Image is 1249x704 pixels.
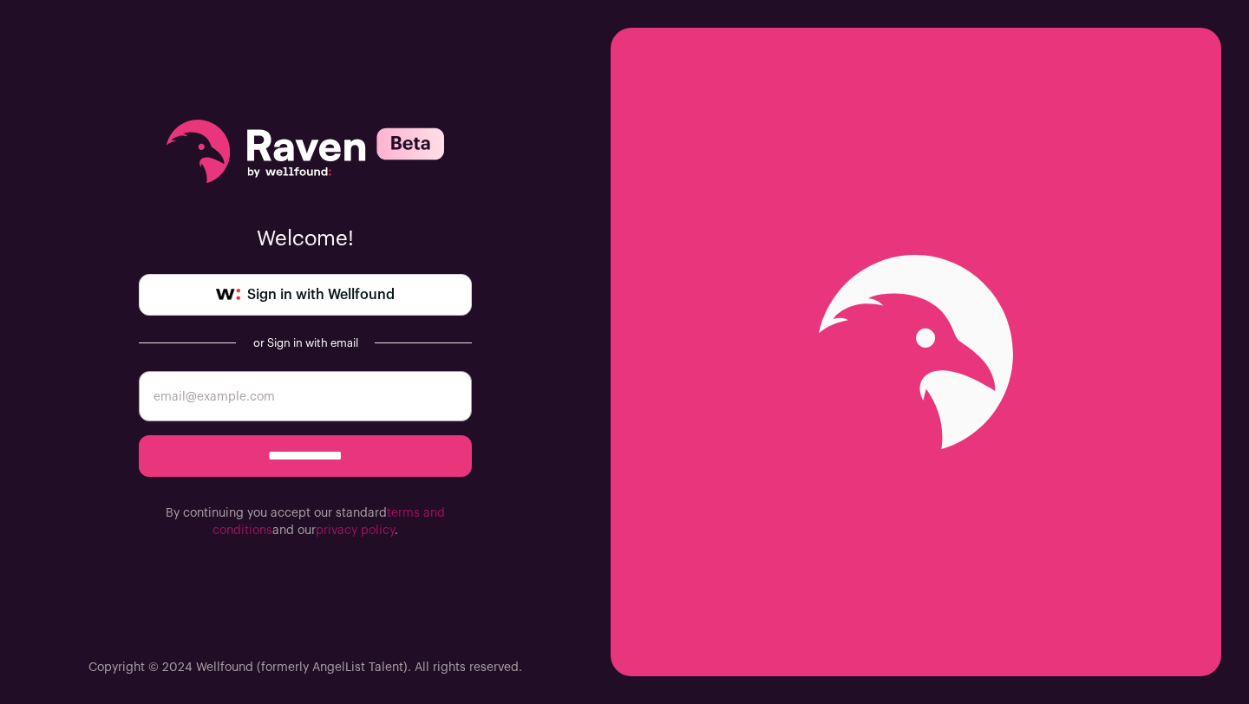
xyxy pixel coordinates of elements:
[139,371,472,421] input: email@example.com
[139,225,472,253] p: Welcome!
[139,505,472,539] p: By continuing you accept our standard and our .
[247,284,395,305] span: Sign in with Wellfound
[316,525,395,537] a: privacy policy
[250,336,361,350] div: or Sign in with email
[213,507,445,537] a: terms and conditions
[216,289,240,301] img: wellfound-symbol-flush-black-fb3c872781a75f747ccb3a119075da62bfe97bd399995f84a933054e44a575c4.png
[88,659,522,676] p: Copyright © 2024 Wellfound (formerly AngelList Talent). All rights reserved.
[139,274,472,316] a: Sign in with Wellfound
